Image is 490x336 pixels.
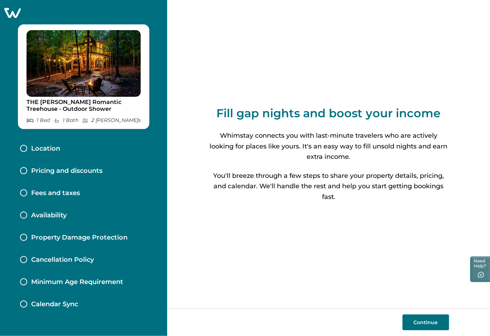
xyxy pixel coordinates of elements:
[31,256,94,264] p: Cancellation Policy
[208,131,449,162] p: Whimstay connects you with last-minute travelers who are actively looking for places like yours. ...
[27,99,141,113] p: THE [PERSON_NAME] Romantic Treehouse - Outdoor Shower
[31,167,102,175] p: Pricing and discounts
[31,189,80,197] p: Fees and taxes
[82,117,141,123] p: 2 [PERSON_NAME] s
[27,30,141,97] img: propertyImage_THE BELLA LUNA Romantic Treehouse - Outdoor Shower
[31,212,67,219] p: Availability
[54,117,78,123] p: 1 Bath
[217,106,441,120] p: Fill gap nights and boost your income
[27,117,50,123] p: 1 Bed
[31,234,128,242] p: Property Damage Protection
[403,314,449,330] button: Continue
[31,278,123,286] p: Minimum Age Requirement
[208,171,449,202] p: You'll breeze through a few steps to share your property details, pricing, and calendar. We'll ha...
[31,145,60,153] p: Location
[31,300,78,308] p: Calendar Sync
